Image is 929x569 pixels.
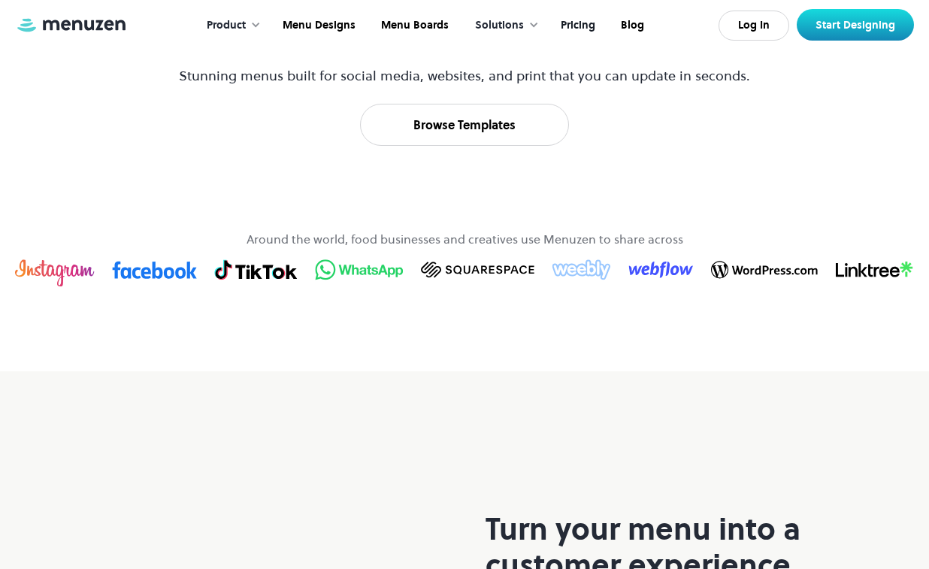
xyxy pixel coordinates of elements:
[360,104,569,146] a: Browse Templates
[367,2,460,49] a: Menu Boards
[177,65,752,86] p: Stunning menus built for social media, websites, and print that you can update in seconds.
[607,2,655,49] a: Blog
[797,9,914,41] a: Start Designing
[546,2,607,49] a: Pricing
[247,230,683,248] p: Around the world, food businesses and creatives use Menuzen to share across
[460,2,546,49] div: Solutions
[268,2,367,49] a: Menu Designs
[719,11,789,41] a: Log In
[207,17,246,34] div: Product
[192,2,268,49] div: Product
[475,17,524,34] div: Solutions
